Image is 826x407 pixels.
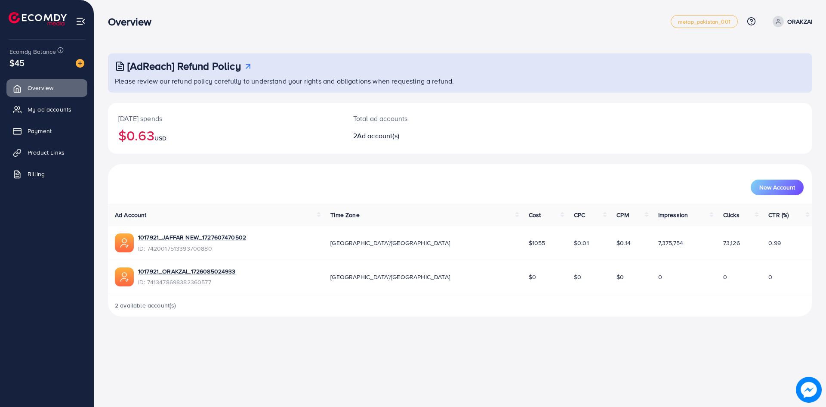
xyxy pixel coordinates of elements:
span: My ad accounts [28,105,71,114]
a: Payment [6,122,87,140]
span: Product Links [28,148,65,157]
span: $0 [574,273,581,281]
button: New Account [751,180,804,195]
span: Payment [28,127,52,135]
span: CPC [574,211,585,219]
img: ic-ads-acc.e4c84228.svg [115,233,134,252]
a: Product Links [6,144,87,161]
a: Overview [6,79,87,96]
span: 0 [723,273,727,281]
span: Impression [658,211,688,219]
img: logo [9,12,67,25]
span: CPM [616,211,629,219]
p: ORAKZAI [787,16,812,27]
p: Total ad accounts [353,113,509,124]
span: [GEOGRAPHIC_DATA]/[GEOGRAPHIC_DATA] [330,273,450,281]
span: Ecomdy Balance [9,47,56,56]
h3: Overview [108,16,158,28]
a: Billing [6,165,87,183]
span: New Account [759,184,795,190]
span: ID: 7413478698382360577 [138,278,236,286]
span: 0 [768,273,772,281]
h2: 2 [353,132,509,140]
span: 7,375,754 [658,239,683,247]
h2: $0.63 [118,127,333,143]
span: 0.99 [768,239,781,247]
span: Cost [529,211,541,219]
span: $1055 [529,239,546,247]
span: $0.01 [574,239,589,247]
span: Ad account(s) [357,131,399,140]
span: Billing [28,170,45,178]
span: 0 [658,273,662,281]
span: $0 [529,273,536,281]
span: 2 available account(s) [115,301,176,310]
img: image [76,59,84,68]
span: [GEOGRAPHIC_DATA]/[GEOGRAPHIC_DATA] [330,239,450,247]
img: ic-ads-acc.e4c84228.svg [115,267,134,286]
span: Ad Account [115,211,147,219]
a: ORAKZAI [769,16,812,27]
span: metap_pakistan_001 [678,19,730,25]
span: Clicks [723,211,740,219]
span: CTR (%) [768,211,789,219]
span: USD [154,134,166,143]
span: ID: 7420017513393700880 [138,244,246,253]
a: My ad accounts [6,101,87,118]
img: menu [76,16,86,26]
span: 73,126 [723,239,740,247]
img: image [796,377,822,403]
h3: [AdReach] Refund Policy [127,60,241,72]
span: Time Zone [330,211,359,219]
a: 1017921_JAFFAR NEW_1727607470502 [138,233,246,242]
p: Please review our refund policy carefully to understand your rights and obligations when requesti... [115,76,807,86]
a: 1017921_ORAKZAI_1726085024933 [138,267,236,276]
span: Overview [28,84,53,92]
span: $0 [616,273,624,281]
span: $45 [9,56,25,69]
a: metap_pakistan_001 [671,15,738,28]
p: [DATE] spends [118,113,333,124]
span: $0.14 [616,239,631,247]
